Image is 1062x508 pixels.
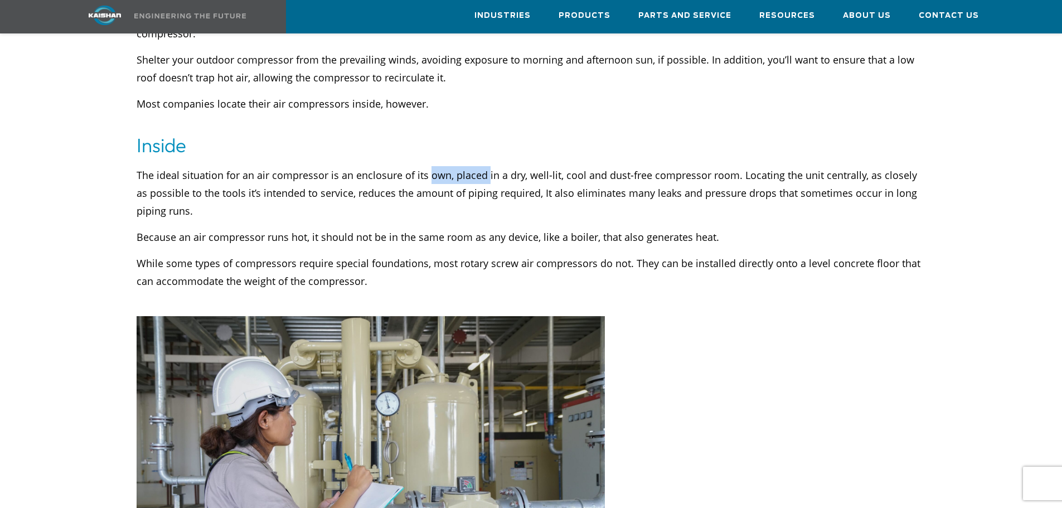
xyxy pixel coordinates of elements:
a: Industries [474,1,531,31]
a: Resources [759,1,815,31]
p: The ideal situation for an air compressor is an enclosure of its own, placed in a dry, well-lit, ... [137,166,926,220]
p: Because an air compressor runs hot, it should not be in the same room as any device, like a boile... [137,228,926,246]
h3: Inside [137,129,926,161]
span: Resources [759,9,815,22]
p: Shelter your outdoor compressor from the prevailing winds, avoiding exposure to morning and after... [137,51,926,86]
span: Contact Us [919,9,979,22]
p: While some types of compressors require special foundations, most rotary screw air compressors do... [137,254,926,290]
p: Most companies locate their air compressors inside, however. [137,95,926,113]
img: kaishan logo [63,6,147,25]
span: Parts and Service [638,9,731,22]
a: Parts and Service [638,1,731,31]
a: Contact Us [919,1,979,31]
span: Industries [474,9,531,22]
span: About Us [843,9,891,22]
span: Products [559,9,610,22]
img: Engineering the future [134,13,246,18]
a: Products [559,1,610,31]
a: About Us [843,1,891,31]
